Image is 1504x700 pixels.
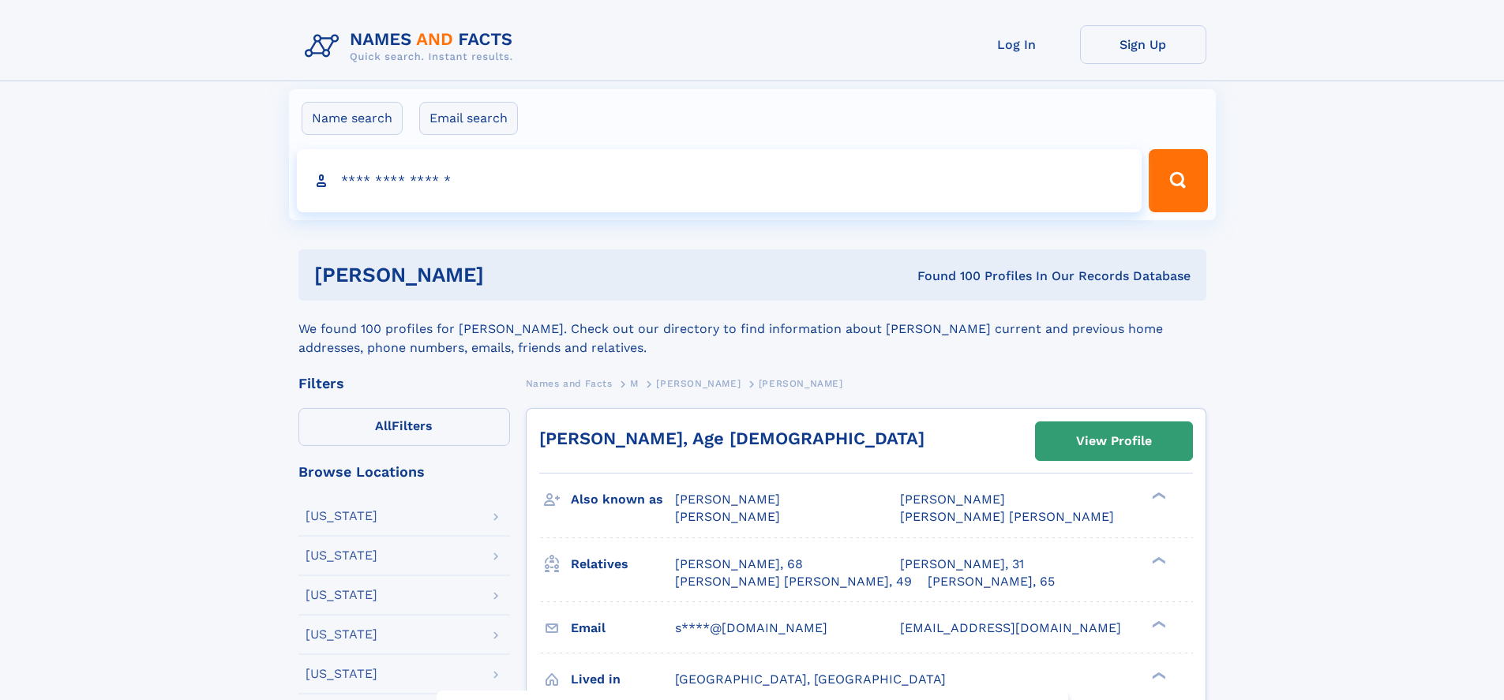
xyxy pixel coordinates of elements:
label: Filters [298,408,510,446]
span: [PERSON_NAME] [675,509,780,524]
h3: Lived in [571,666,675,693]
div: ❯ [1148,670,1167,680]
h3: Email [571,615,675,642]
a: Log In [954,25,1080,64]
a: [PERSON_NAME], 68 [675,556,803,573]
div: Filters [298,376,510,391]
div: ❯ [1148,555,1167,565]
div: ❯ [1148,619,1167,629]
div: [US_STATE] [306,668,377,680]
div: We found 100 profiles for [PERSON_NAME]. Check out our directory to find information about [PERSO... [298,301,1206,357]
div: Found 100 Profiles In Our Records Database [700,268,1191,285]
div: [US_STATE] [306,549,377,562]
a: View Profile [1036,422,1192,460]
h3: Also known as [571,486,675,513]
div: [US_STATE] [306,510,377,522]
label: Name search [302,102,403,135]
a: Names and Facts [526,373,613,393]
span: [PERSON_NAME] [900,492,1005,507]
span: [GEOGRAPHIC_DATA], [GEOGRAPHIC_DATA] [675,672,946,687]
a: Sign Up [1080,25,1206,64]
div: [US_STATE] [306,628,377,641]
label: Email search [419,102,518,135]
a: [PERSON_NAME], Age [DEMOGRAPHIC_DATA] [539,429,925,448]
div: ❯ [1148,491,1167,501]
h1: [PERSON_NAME] [314,265,701,285]
a: M [630,373,639,393]
a: [PERSON_NAME], 65 [928,573,1055,590]
img: Logo Names and Facts [298,25,526,68]
a: [PERSON_NAME] [PERSON_NAME], 49 [675,573,912,590]
span: [PERSON_NAME] [PERSON_NAME] [900,509,1114,524]
div: [US_STATE] [306,589,377,601]
span: [PERSON_NAME] [675,492,780,507]
h3: Relatives [571,551,675,578]
a: [PERSON_NAME] [656,373,741,393]
button: Search Button [1149,149,1207,212]
span: M [630,378,639,389]
div: Browse Locations [298,465,510,479]
a: [PERSON_NAME], 31 [900,556,1024,573]
input: search input [297,149,1142,212]
span: [EMAIL_ADDRESS][DOMAIN_NAME] [900,620,1121,635]
div: View Profile [1076,423,1152,459]
span: [PERSON_NAME] [759,378,843,389]
span: All [375,418,392,433]
span: [PERSON_NAME] [656,378,741,389]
